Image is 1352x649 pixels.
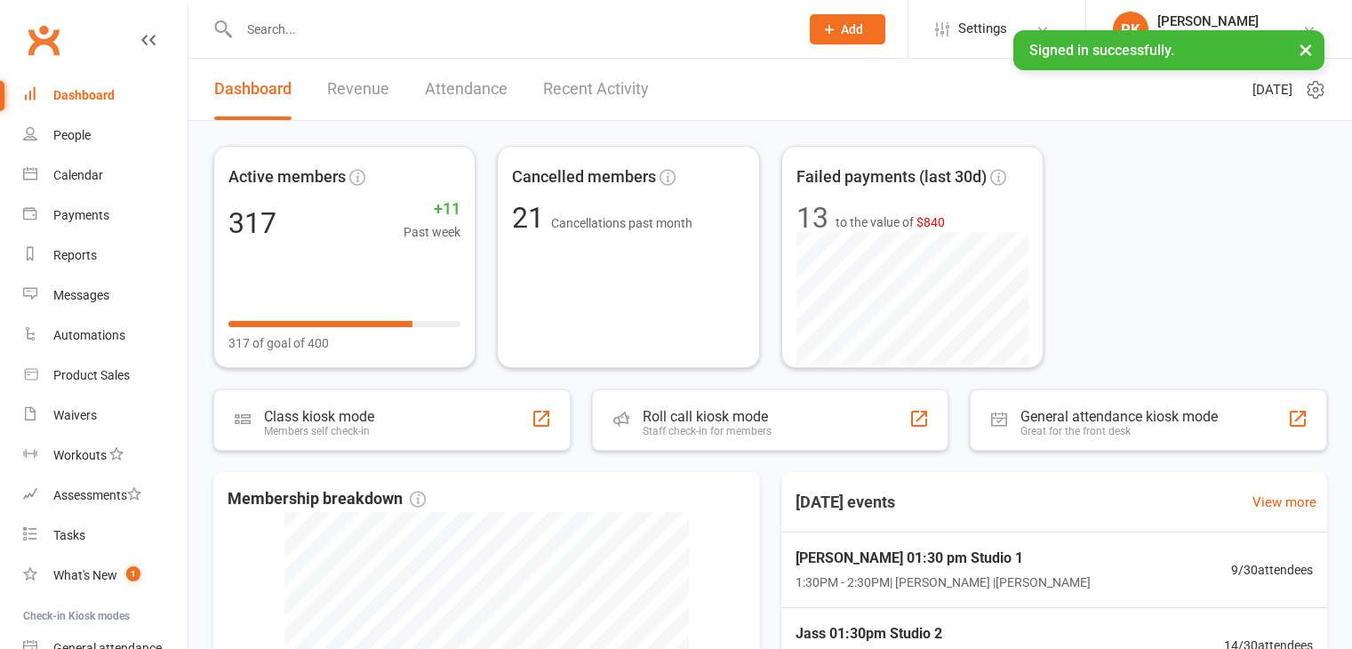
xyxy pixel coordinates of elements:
[53,168,103,182] div: Calendar
[836,212,945,232] span: to the value of
[512,201,551,235] span: 21
[796,547,1091,570] span: [PERSON_NAME] 01:30 pm Studio 1
[228,486,426,512] span: Membership breakdown
[404,222,460,242] span: Past week
[23,476,188,516] a: Assessments
[53,528,85,542] div: Tasks
[23,436,188,476] a: Workouts
[23,156,188,196] a: Calendar
[23,556,188,596] a: What's New1
[404,196,460,222] span: +11
[53,208,109,222] div: Payments
[1231,560,1313,580] span: 9 / 30 attendees
[796,622,1091,645] span: Jass 01:30pm Studio 2
[264,408,374,425] div: Class kiosk mode
[228,333,329,353] span: 317 of goal of 400
[228,164,346,190] span: Active members
[796,573,1091,592] span: 1:30PM - 2:30PM | [PERSON_NAME] | [PERSON_NAME]
[958,9,1007,49] span: Settings
[53,328,125,342] div: Automations
[53,408,97,422] div: Waivers
[543,59,649,120] a: Recent Activity
[512,164,656,190] span: Cancelled members
[1113,12,1148,47] div: RK
[796,164,987,190] span: Failed payments (last 30d)
[327,59,389,120] a: Revenue
[23,236,188,276] a: Reports
[234,17,787,42] input: Search...
[53,448,107,462] div: Workouts
[1029,42,1174,59] span: Signed in successfully.
[53,368,130,382] div: Product Sales
[1157,29,1259,45] div: Bhangra Roots
[796,204,828,232] div: 13
[1157,13,1259,29] div: [PERSON_NAME]
[1252,79,1292,100] span: [DATE]
[126,566,140,581] span: 1
[23,356,188,396] a: Product Sales
[228,209,276,237] div: 317
[781,486,909,518] h3: [DATE] events
[53,248,97,262] div: Reports
[1020,408,1218,425] div: General attendance kiosk mode
[21,18,66,62] a: Clubworx
[810,14,885,44] button: Add
[1290,30,1322,68] button: ×
[23,516,188,556] a: Tasks
[23,396,188,436] a: Waivers
[23,316,188,356] a: Automations
[23,276,188,316] a: Messages
[53,88,115,102] div: Dashboard
[23,76,188,116] a: Dashboard
[916,215,945,229] span: $840
[841,22,863,36] span: Add
[551,216,692,230] span: Cancellations past month
[53,568,117,582] div: What's New
[23,196,188,236] a: Payments
[264,425,374,437] div: Members self check-in
[53,128,91,142] div: People
[214,59,292,120] a: Dashboard
[643,408,772,425] div: Roll call kiosk mode
[53,488,141,502] div: Assessments
[643,425,772,437] div: Staff check-in for members
[1252,492,1316,513] a: View more
[425,59,508,120] a: Attendance
[53,288,109,302] div: Messages
[23,116,188,156] a: People
[1020,425,1218,437] div: Great for the front desk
